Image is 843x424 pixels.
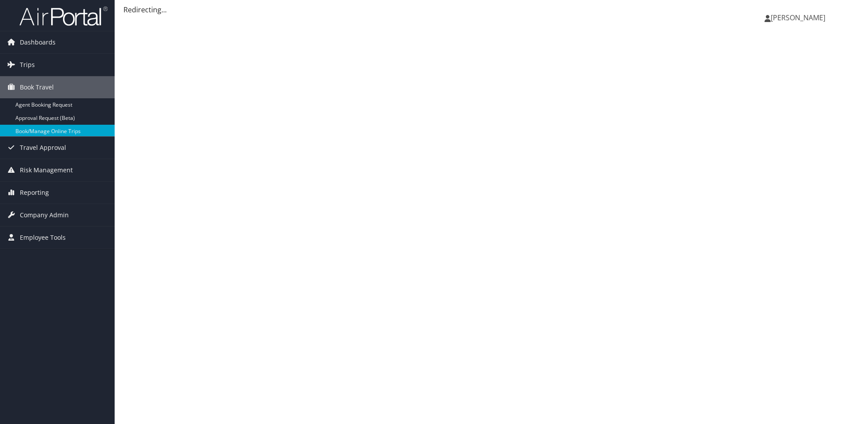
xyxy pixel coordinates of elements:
span: Reporting [20,182,49,204]
span: Trips [20,54,35,76]
img: airportal-logo.png [19,6,108,26]
span: [PERSON_NAME] [771,13,825,22]
span: Employee Tools [20,227,66,249]
span: Travel Approval [20,137,66,159]
a: [PERSON_NAME] [765,4,834,31]
span: Dashboards [20,31,56,53]
div: Redirecting... [123,4,834,15]
span: Risk Management [20,159,73,181]
span: Book Travel [20,76,54,98]
span: Company Admin [20,204,69,226]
